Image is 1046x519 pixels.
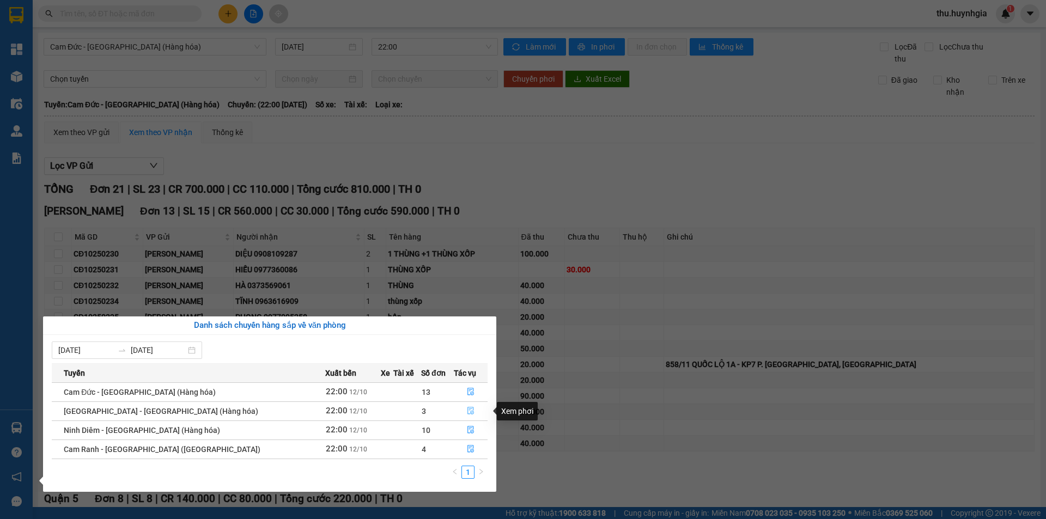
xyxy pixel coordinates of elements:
span: 22:00 [326,406,348,416]
span: left [452,468,458,475]
span: Xe [381,367,390,379]
span: Số đơn [421,367,446,379]
span: 22:00 [326,425,348,435]
span: 3 [422,407,426,416]
span: file-done [467,388,475,396]
span: 4 [422,445,426,454]
span: Tác vụ [454,367,476,379]
span: file-done [467,407,475,416]
span: 12/10 [349,445,367,453]
button: file-done [454,383,488,401]
span: Tài xế [393,367,414,379]
button: right [475,466,488,479]
div: Danh sách chuyến hàng sắp về văn phòng [52,319,488,332]
span: file-done [467,426,475,435]
button: left [448,466,461,479]
span: Ninh Diêm - [GEOGRAPHIC_DATA] (Hàng hóa) [64,426,220,435]
div: Xem phơi [497,402,538,420]
input: Từ ngày [58,344,113,356]
span: [GEOGRAPHIC_DATA] - [GEOGRAPHIC_DATA] (Hàng hóa) [64,407,258,416]
li: 1 [461,466,475,479]
span: 12/10 [349,388,367,396]
a: 1 [462,466,474,478]
li: Previous Page [448,466,461,479]
span: Cam Đức - [GEOGRAPHIC_DATA] (Hàng hóa) [64,388,216,396]
button: file-done [454,422,488,439]
span: to [118,346,126,355]
input: Đến ngày [131,344,186,356]
span: 22:00 [326,444,348,454]
span: swap-right [118,346,126,355]
span: Tuyến [64,367,85,379]
span: right [478,468,484,475]
button: file-done [454,441,488,458]
span: 22:00 [326,387,348,396]
button: file-done [454,402,488,420]
span: 12/10 [349,426,367,434]
li: Next Page [475,466,488,479]
span: Cam Ranh - [GEOGRAPHIC_DATA] ([GEOGRAPHIC_DATA]) [64,445,260,454]
span: Xuất bến [325,367,356,379]
span: 10 [422,426,430,435]
span: 13 [422,388,430,396]
span: file-done [467,445,475,454]
span: 12/10 [349,407,367,415]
